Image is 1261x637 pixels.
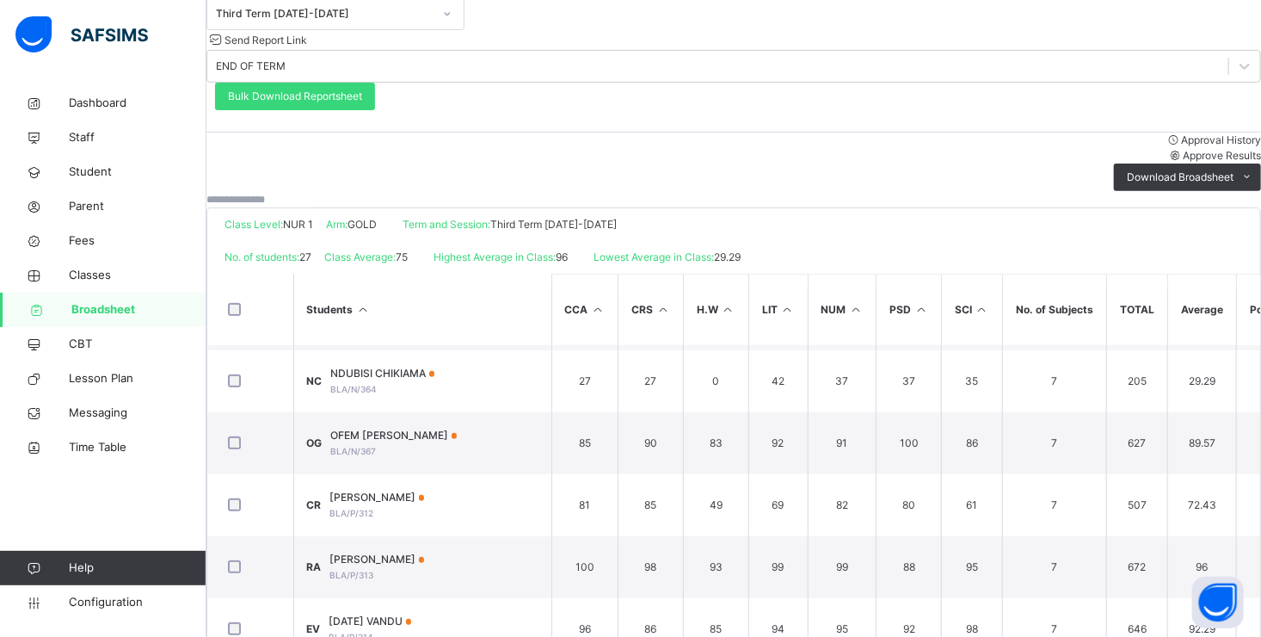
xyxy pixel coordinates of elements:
span: Staff [69,129,206,146]
span: Student [69,164,206,181]
span: Class Average: [324,250,396,263]
th: H.W [684,275,749,346]
span: 72.43 [1181,498,1223,513]
span: Approve Results [1183,149,1261,162]
td: 93 [684,536,749,598]
td: 42 [748,350,808,412]
span: GOLD [348,218,377,231]
i: Sort in Ascending Order [849,303,864,316]
span: Lesson Plan [69,370,206,387]
td: 49 [684,474,749,536]
td: 100 [551,536,618,598]
td: 69 [748,474,808,536]
td: 91 [808,412,877,474]
i: Sort Ascending [356,303,371,316]
span: 29.29 [714,250,741,263]
span: 92.29 [1181,622,1223,637]
span: BLA/N/364 [331,384,378,394]
div: Third Term [DATE]-[DATE] [216,6,433,22]
span: 7 [1016,374,1093,389]
span: NC [307,374,323,387]
i: Sort in Ascending Order [721,303,735,316]
span: BLA/N/367 [331,446,377,456]
td: 81 [551,474,618,536]
span: BLA/P/312 [330,508,374,518]
span: Broadsheet [71,301,206,318]
span: 627 [1120,436,1154,451]
td: 85 [551,412,618,474]
td: 92 [748,412,808,474]
span: 29.29 [1181,374,1223,389]
span: NUR 1 [283,218,313,231]
span: 89.57 [1181,436,1223,451]
span: [DATE] VANDU [329,614,412,629]
td: 86 [942,412,1003,474]
th: CRS [618,275,684,346]
td: 83 [684,412,749,474]
span: Class Level: [225,218,283,231]
td: 37 [808,350,877,412]
span: Highest Average in Class: [434,250,556,263]
td: 80 [877,474,942,536]
th: TOTAL [1106,275,1167,346]
td: 99 [748,536,808,598]
th: NUM [808,275,877,346]
span: Dashboard [69,95,206,112]
span: 205 [1120,374,1154,389]
span: Arm: [326,218,348,231]
th: LIT [748,275,808,346]
button: Open asap [1192,577,1244,628]
td: 99 [808,536,877,598]
td: 27 [618,350,684,412]
span: 7 [1016,622,1093,637]
span: CBT [69,336,206,353]
span: NDUBISI CHIKIAMA [331,366,435,381]
span: Term and Session: [403,218,490,231]
th: SCI [942,275,1003,346]
span: Messaging [69,405,206,422]
span: Time Table [69,439,206,456]
th: CCA [551,275,618,346]
td: 95 [942,536,1003,598]
span: 75 [396,250,408,263]
span: Bulk Download Reportsheet [228,89,362,104]
td: 27 [551,350,618,412]
i: Sort in Ascending Order [975,303,989,316]
span: 7 [1016,436,1093,451]
i: Sort in Ascending Order [780,303,795,316]
span: 96 [556,250,568,263]
span: Classes [69,267,206,284]
span: Fees [69,232,206,250]
td: 82 [808,474,877,536]
span: 7 [1016,560,1093,575]
span: RA [307,560,322,573]
span: Lowest Average in Class: [594,250,714,263]
span: 672 [1120,560,1154,575]
td: 90 [618,412,684,474]
td: 61 [942,474,1003,536]
td: 0 [684,350,749,412]
td: 88 [877,536,942,598]
span: BLA/P/313 [330,570,374,580]
span: 646 [1120,622,1154,637]
th: Students [293,275,551,346]
span: Send Report Link [225,34,307,46]
span: Approval History [1181,133,1261,146]
span: Help [69,560,206,577]
i: Sort in Ascending Order [655,303,670,316]
span: Parent [69,198,206,215]
i: Sort in Ascending Order [913,303,928,316]
th: No. of Subjects [1002,275,1106,346]
i: Sort in Ascending Order [591,303,606,316]
span: Configuration [69,594,206,611]
span: 507 [1120,498,1154,513]
span: [PERSON_NAME] [330,552,425,567]
span: Third Term [DATE]-[DATE] [490,218,617,231]
span: No. of students: [225,250,299,263]
span: 96 [1181,560,1223,575]
td: 85 [618,474,684,536]
td: 35 [942,350,1003,412]
span: CR [307,498,322,511]
span: 7 [1016,498,1093,513]
span: OFEM [PERSON_NAME] [331,428,458,443]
